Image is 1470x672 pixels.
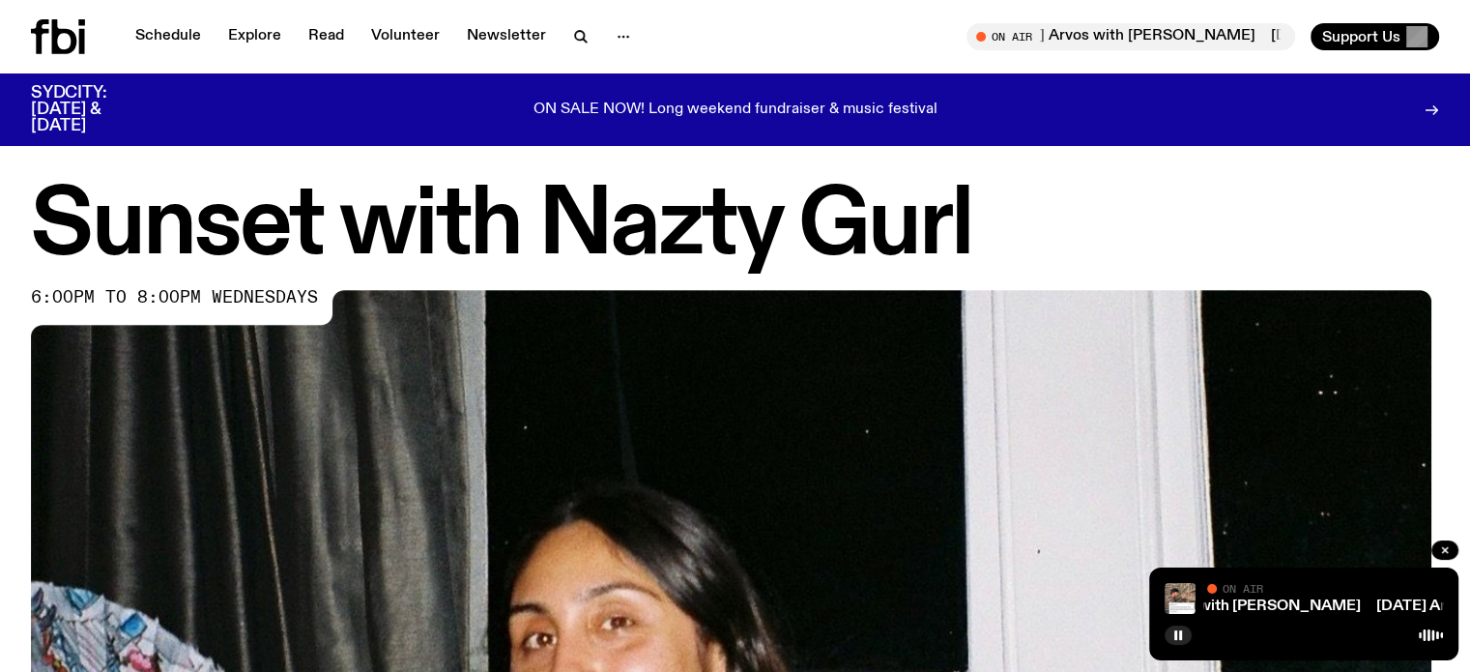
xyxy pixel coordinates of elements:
[216,23,293,50] a: Explore
[31,290,318,306] span: 6:00pm to 8:00pm wednesdays
[1311,23,1439,50] button: Support Us
[1102,599,1361,614] a: [DATE] Arvos with [PERSON_NAME]
[455,23,558,50] a: Newsletter
[124,23,213,50] a: Schedule
[297,23,356,50] a: Read
[360,23,451,50] a: Volunteer
[1223,582,1263,595] span: On Air
[1322,28,1400,45] span: Support Us
[966,23,1295,50] button: On Air[DATE] Arvos with [PERSON_NAME][DATE] Arvos with [PERSON_NAME]
[533,102,937,119] p: ON SALE NOW! Long weekend fundraiser & music festival
[31,184,1439,271] h1: Sunset with Nazty Gurl
[31,85,155,134] h3: SYDCITY: [DATE] & [DATE]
